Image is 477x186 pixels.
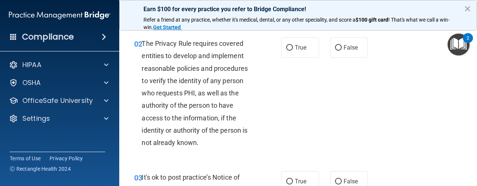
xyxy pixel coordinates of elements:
[9,8,110,23] img: PMB logo
[467,38,469,48] div: 2
[134,173,142,182] span: 03
[22,60,41,69] p: HIPAA
[10,165,71,173] span: Ⓒ Rectangle Health 2024
[335,179,342,185] input: False
[134,40,142,48] span: 02
[335,45,342,51] input: False
[9,114,108,123] a: Settings
[9,96,108,105] a: OfficeSafe University
[356,17,388,23] strong: $100 gift card
[344,44,358,51] span: False
[22,32,74,42] h4: Compliance
[286,179,293,185] input: True
[295,44,306,51] span: True
[22,114,50,123] p: Settings
[10,155,41,162] a: Terms of Use
[22,78,41,87] p: OSHA
[143,17,356,23] span: Refer a friend at any practice, whether it's medical, dental, or any other speciality, and score a
[22,96,93,105] p: OfficeSafe University
[344,178,358,185] span: False
[153,24,182,30] a: Get Started
[9,60,108,69] a: HIPAA
[9,78,108,87] a: OSHA
[286,45,293,51] input: True
[143,17,449,30] span: ! That's what we call a win-win.
[50,155,83,162] a: Privacy Policy
[295,178,306,185] span: True
[142,40,247,146] span: The Privacy Rule requires covered entities to develop and implement reasonable policies and proce...
[464,3,471,15] button: Close
[153,24,181,30] strong: Get Started
[448,34,470,56] button: Open Resource Center, 2 new notifications
[143,6,453,13] p: Earn $100 for every practice you refer to Bridge Compliance!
